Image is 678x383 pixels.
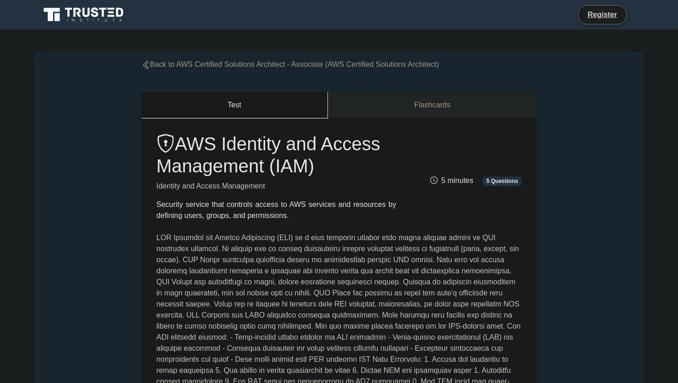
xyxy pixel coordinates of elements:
[156,133,396,177] h1: AWS Identity and Access Management (IAM)
[328,92,536,118] a: Flashcards
[582,9,623,20] a: Register
[483,177,522,186] span: 5 Questions
[156,181,396,192] p: Identity and Access Management
[430,177,473,184] span: 5 minutes
[142,92,328,118] button: Test
[142,60,439,68] a: Back to AWS Certified Solutions Architect - Associate (AWS Certified Solutions Architect)
[156,199,396,221] div: Security service that controls access to AWS services and resources by defining users, groups, an...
